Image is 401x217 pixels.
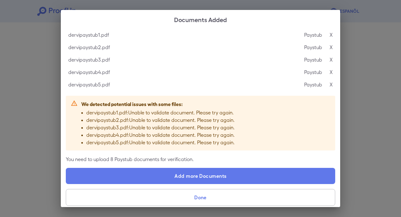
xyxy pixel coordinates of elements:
[330,44,333,51] p: X
[68,31,109,39] p: dervipaystub1.pdf
[86,139,235,146] p: dervipaystub5.pdf : Unable to validate document. Please try again.
[330,31,333,39] p: X
[304,31,322,39] p: Paystub
[86,109,235,116] p: dervipaystub1.pdf : Unable to validate document. Please try again.
[304,44,322,51] p: Paystub
[68,81,110,88] p: dervipaystub5.pdf
[304,81,322,88] p: Paystub
[66,168,335,184] label: Add more Documents
[68,68,110,76] p: dervipaystub4.pdf
[68,56,110,63] p: dervipaystub3.pdf
[330,81,333,88] p: X
[61,10,340,29] h2: Documents Added
[81,100,235,108] p: We detected potential issues with some files:
[86,131,235,139] p: dervipaystub4.pdf : Unable to validate document. Please try again.
[68,44,110,51] p: dervipaystub2.pdf
[304,68,322,76] p: Paystub
[330,56,333,63] p: X
[86,116,235,124] p: dervipaystub2.pdf : Unable to validate document. Please try again.
[86,124,235,131] p: dervipaystub3.pdf : Unable to validate document. Please try again.
[66,189,335,206] button: Done
[304,56,322,63] p: Paystub
[66,155,335,163] p: You need to upload 8 Paystub documents for verification.
[330,68,333,76] p: X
